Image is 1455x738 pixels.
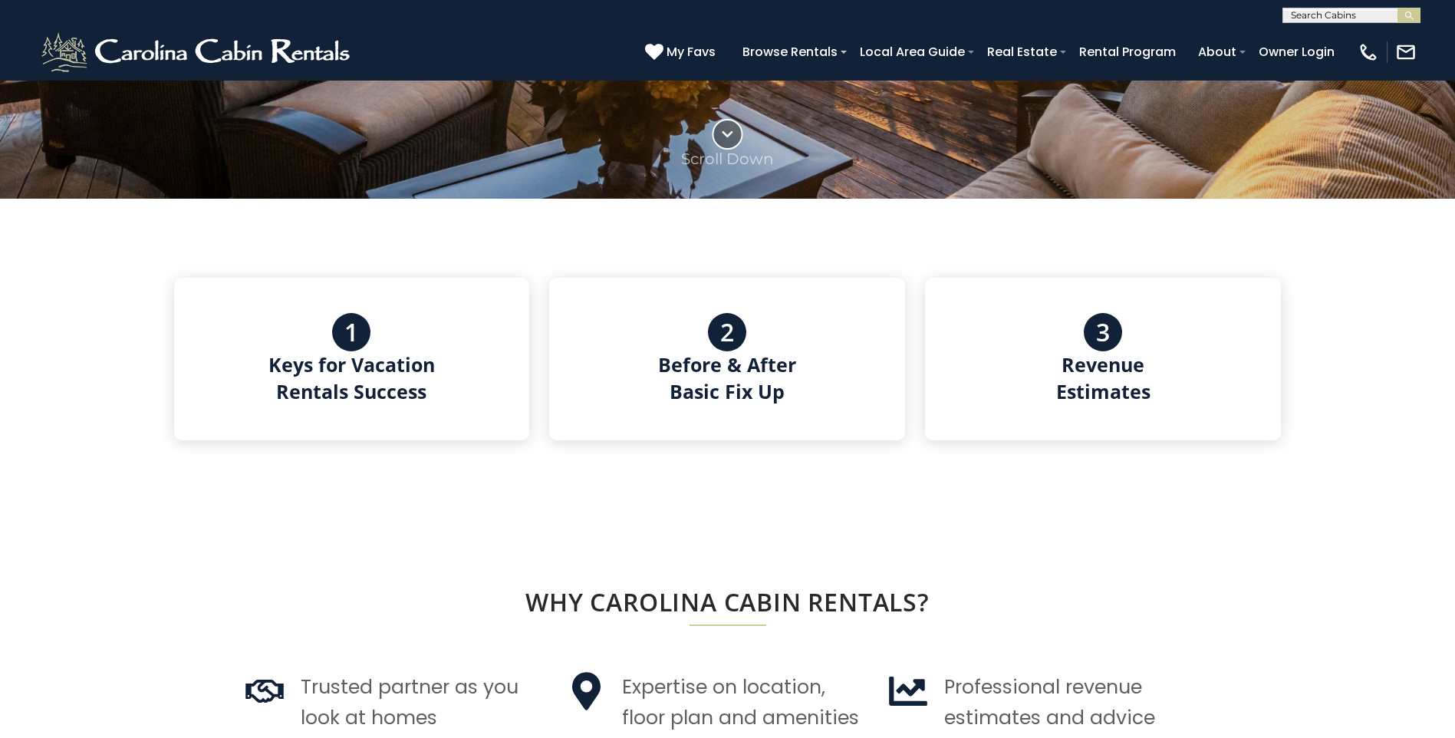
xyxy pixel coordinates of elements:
[268,351,435,405] h4: Keys for Vacation Rentals Success
[944,672,1155,733] p: Professional revenue estimates and advice
[979,38,1065,65] a: Real Estate
[38,29,357,75] img: White-1-2.png
[1071,38,1183,65] a: Rental Program
[667,42,716,61] span: My Favs
[1096,318,1110,346] h3: 3
[1056,351,1151,405] h4: Revenue Estimates
[245,588,1211,616] h2: WHY CAROLINA CABIN RENTALS?
[735,38,845,65] a: Browse Rentals
[1190,38,1244,65] a: About
[681,150,774,168] p: Scroll Down
[658,351,796,405] h4: Before & After Basic Fix Up
[720,318,734,346] h3: 2
[1358,41,1379,63] img: phone-regular-white.png
[1395,41,1417,63] img: mail-regular-white.png
[344,318,358,346] h3: 1
[622,672,859,733] p: Expertise on location, floor plan and amenities
[852,38,973,65] a: Local Area Guide
[301,672,518,733] p: Trusted partner as you look at homes
[645,42,719,62] a: My Favs
[1251,38,1342,65] a: Owner Login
